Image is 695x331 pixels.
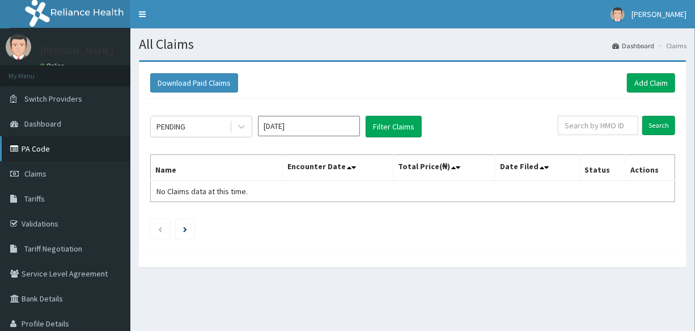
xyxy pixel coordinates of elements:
[139,37,686,52] h1: All Claims
[40,46,114,56] p: [PERSON_NAME]
[6,34,31,60] img: User Image
[611,7,625,22] img: User Image
[495,155,580,181] th: Date Filed
[283,155,393,181] th: Encounter Date
[366,116,422,137] button: Filter Claims
[632,9,686,19] span: [PERSON_NAME]
[258,116,360,136] input: Select Month and Year
[627,73,675,93] a: Add Claim
[158,224,163,234] a: Previous page
[24,169,46,179] span: Claims
[183,224,187,234] a: Next page
[612,41,654,51] a: Dashboard
[558,116,638,135] input: Search by HMO ID
[580,155,625,181] th: Status
[40,62,67,70] a: Online
[655,41,686,51] li: Claims
[24,119,61,129] span: Dashboard
[24,244,82,254] span: Tariff Negotiation
[24,94,82,104] span: Switch Providers
[156,121,185,132] div: PENDING
[150,73,238,93] button: Download Paid Claims
[151,155,283,181] th: Name
[642,116,675,135] input: Search
[24,194,45,204] span: Tariffs
[393,155,495,181] th: Total Price(₦)
[626,155,675,181] th: Actions
[156,186,248,196] span: No Claims data at this time.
